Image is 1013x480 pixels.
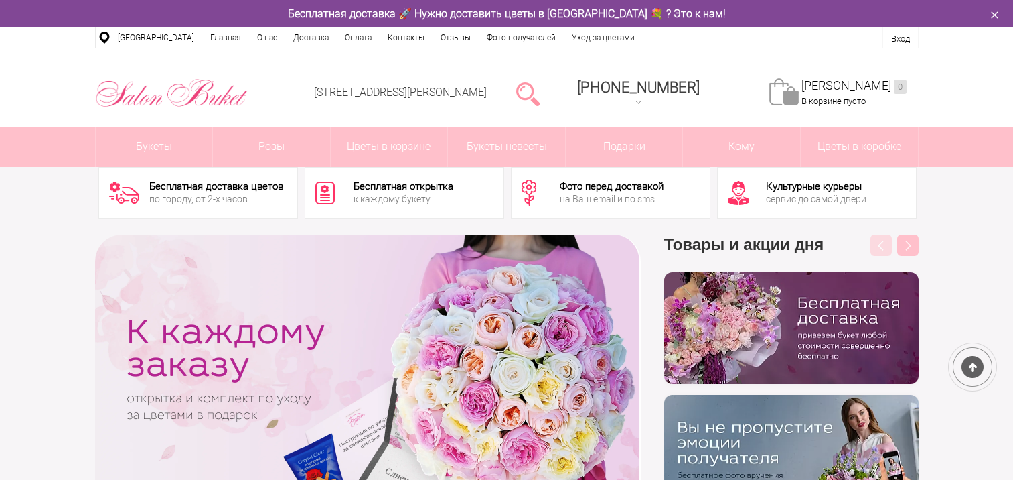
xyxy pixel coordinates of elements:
[331,127,448,167] a: Цветы в корзине
[96,127,213,167] a: Букеты
[566,127,683,167] a: Подарки
[314,86,487,99] a: [STREET_ADDRESS][PERSON_NAME]
[801,78,907,94] a: [PERSON_NAME]
[354,182,453,192] div: Бесплатная открытка
[213,127,330,167] a: Розы
[577,79,700,96] span: [PHONE_NUMBER]
[149,194,283,204] div: по городу, от 2-х часов
[249,27,285,48] a: О нас
[891,34,910,44] a: Вход
[85,7,929,21] div: Бесплатная доставка 🚀 Нужно доставить цветы в [GEOGRAPHIC_DATA] 💐 ? Это к нам!
[202,27,249,48] a: Главная
[664,272,919,384] img: hpaj04joss48rwypv6hbykmvk1dj7zyr.png.webp
[664,235,919,272] h3: Товары и акции дня
[560,182,664,192] div: Фото перед доставкой
[354,194,453,204] div: к каждому букету
[433,27,479,48] a: Отзывы
[95,76,248,111] img: Цветы Нижний Новгород
[569,74,708,113] a: [PHONE_NUMBER]
[683,127,800,167] span: Кому
[801,96,866,106] span: В корзине пусто
[560,194,664,204] div: на Ваш email и по sms
[766,182,866,192] div: Культурные курьеры
[337,27,380,48] a: Оплата
[897,235,919,256] button: Next
[149,182,283,192] div: Бесплатная доставка цветов
[110,27,202,48] a: [GEOGRAPHIC_DATA]
[448,127,565,167] a: Букеты невесты
[380,27,433,48] a: Контакты
[894,80,907,94] ins: 0
[285,27,337,48] a: Доставка
[766,194,866,204] div: сервис до самой двери
[479,27,564,48] a: Фото получателей
[564,27,643,48] a: Уход за цветами
[801,127,918,167] a: Цветы в коробке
